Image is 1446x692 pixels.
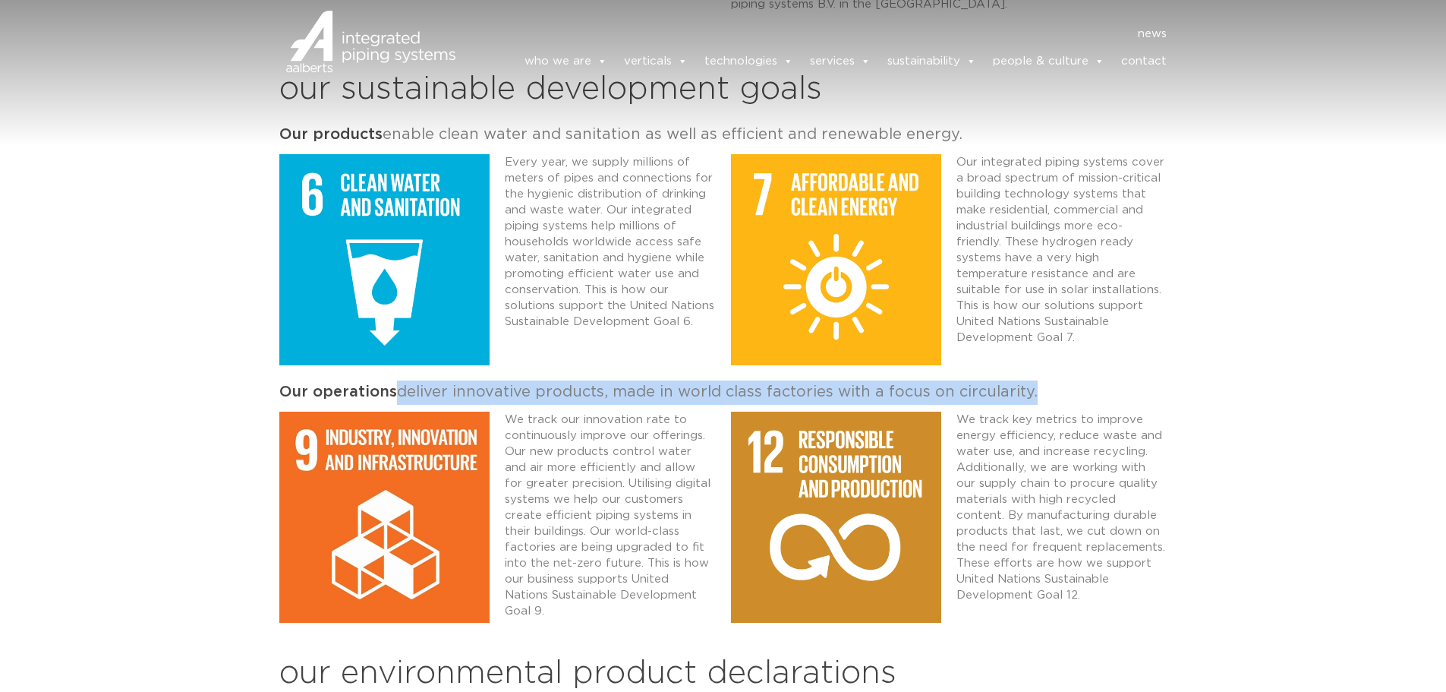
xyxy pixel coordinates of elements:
[1138,22,1167,46] a: news
[279,656,1167,692] h2: our environmental product declarations
[279,384,1038,400] span: deliver innovative products, made in world class factories with a focus on circularity.
[478,22,1167,46] nav: Menu
[810,46,871,77] a: services
[956,412,1167,603] p: We track key metrics to improve energy efficiency, reduce waste and water use, and increase recyc...
[993,46,1104,77] a: people & culture
[505,412,716,619] p: We track our innovation rate to continuously improve our offerings. Our new products control wate...
[525,46,607,77] a: who we are
[624,46,688,77] a: verticals
[1121,46,1167,77] a: contact
[704,46,793,77] a: technologies
[279,384,397,400] strong: Our operations
[956,154,1167,346] p: Our integrated piping systems cover a broad spectrum of mission-critical building technology syst...
[505,154,716,330] p: Every year, we supply millions of meters of pipes and connections for the hygienic distribution o...
[887,46,976,77] a: sustainability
